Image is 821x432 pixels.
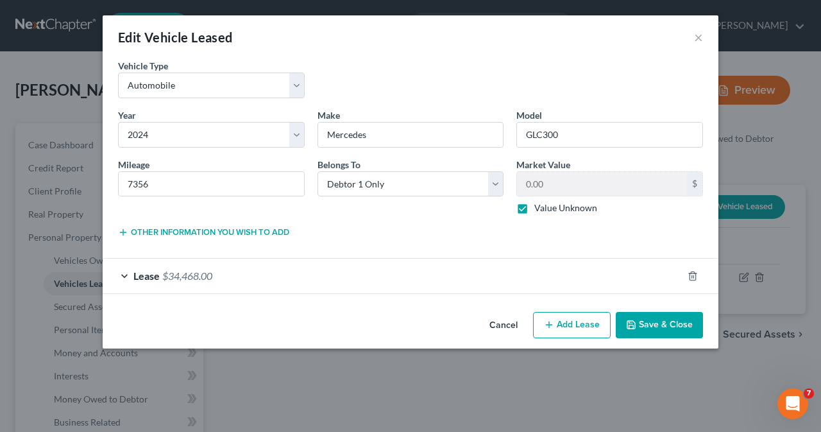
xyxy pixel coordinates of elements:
label: Mileage [118,158,149,171]
button: Save & Close [616,312,703,339]
input: -- [119,172,304,196]
label: Market Value [516,158,570,171]
span: Lease [133,270,160,282]
div: $ [687,172,702,196]
span: Year [118,110,136,121]
span: Belongs To [317,159,360,170]
span: $34,468.00 [162,270,212,282]
span: Vehicle Type [118,60,168,71]
span: Model [516,110,542,121]
button: Add Lease [533,312,611,339]
iframe: Intercom live chat [777,388,808,419]
input: ex. Altima [517,123,702,147]
button: × [694,30,703,45]
span: 7 [804,388,814,399]
input: 0.00 [517,172,687,196]
div: Edit Vehicle Leased [118,28,233,46]
input: ex. Nissan [318,123,504,147]
button: Other information you wish to add [118,227,289,238]
span: Make [317,110,340,121]
label: Value Unknown [534,202,597,214]
button: Cancel [479,313,528,339]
